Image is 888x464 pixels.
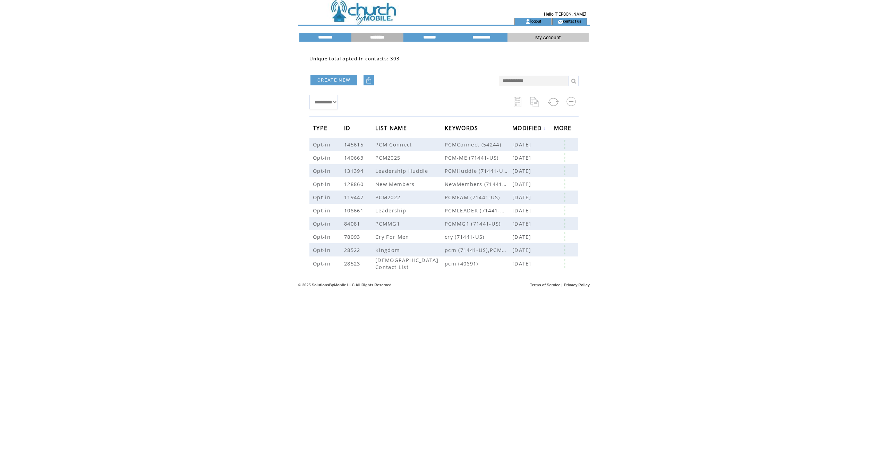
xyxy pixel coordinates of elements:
span: Opt-in [313,220,332,227]
a: logout [530,19,541,23]
span: Cry For Men [375,233,411,240]
a: KEYWORDS [445,126,480,130]
a: Terms of Service [530,283,561,287]
a: ID [344,126,352,130]
span: Hello [PERSON_NAME] [544,12,586,17]
span: 131394 [344,167,365,174]
span: 28522 [344,246,362,253]
span: pcm (40691) [445,260,512,267]
span: 119447 [344,194,365,201]
span: Leadership [375,207,408,214]
span: Unique total opted-in contacts: 303 [309,56,400,62]
span: © 2025 SolutionsByMobile LLC All Rights Reserved [298,283,392,287]
span: [DATE] [512,167,533,174]
span: 128860 [344,180,365,187]
span: Opt-in [313,154,332,161]
span: PCM-ME (71441-US) [445,154,512,161]
a: contact us [563,19,581,23]
span: PCM2025 [375,154,402,161]
span: KEYWORDS [445,123,480,135]
span: | [562,283,563,287]
a: LIST NAME [375,126,409,130]
span: Opt-in [313,246,332,253]
a: Privacy Policy [564,283,590,287]
span: 108661 [344,207,365,214]
span: Opt-in [313,180,332,187]
img: contact_us_icon.gif [558,19,563,24]
span: 78093 [344,233,362,240]
span: Opt-in [313,207,332,214]
span: 28523 [344,260,362,267]
span: MORE [554,123,573,135]
span: Opt-in [313,167,332,174]
span: Opt-in [313,141,332,148]
span: Opt-in [313,233,332,240]
span: 145615 [344,141,365,148]
a: MODIFIED↓ [512,126,546,130]
span: New Members [375,180,417,187]
span: Opt-in [313,194,332,201]
span: 84081 [344,220,362,227]
span: [DATE] [512,180,533,187]
span: PCMMG1 [375,220,402,227]
img: upload.png [365,77,372,84]
span: Leadership Huddle [375,167,430,174]
span: [DATE] [512,141,533,148]
span: [DATE] [512,207,533,214]
span: PCMMG1 (71441-US) [445,220,512,227]
span: TYPE [313,123,329,135]
span: My Account [535,35,561,40]
span: [DEMOGRAPHIC_DATA] Contact List [375,256,438,270]
span: PCMFAM (71441-US) [445,194,512,201]
span: 140663 [344,154,365,161]
span: PCMHuddle (71441-US) [445,167,512,174]
span: PCMLEADER (71441-US) [445,207,512,214]
span: PCM2022 [375,194,402,201]
span: PCMConnect (54244) [445,141,512,148]
a: TYPE [313,126,329,130]
a: CREATE NEW [310,75,357,85]
span: Kingdom [375,246,402,253]
span: cry (71441-US) [445,233,512,240]
span: [DATE] [512,260,533,267]
span: pcm (71441-US),PCMMass (54244) [445,246,512,253]
span: [DATE] [512,233,533,240]
span: [DATE] [512,246,533,253]
span: [DATE] [512,220,533,227]
span: Opt-in [313,260,332,267]
span: MODIFIED [512,123,544,135]
img: account_icon.gif [525,19,530,24]
span: [DATE] [512,194,533,201]
span: ID [344,123,352,135]
span: [DATE] [512,154,533,161]
span: LIST NAME [375,123,409,135]
span: NewMembers (71441-US) [445,180,512,187]
span: PCM Connect [375,141,414,148]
